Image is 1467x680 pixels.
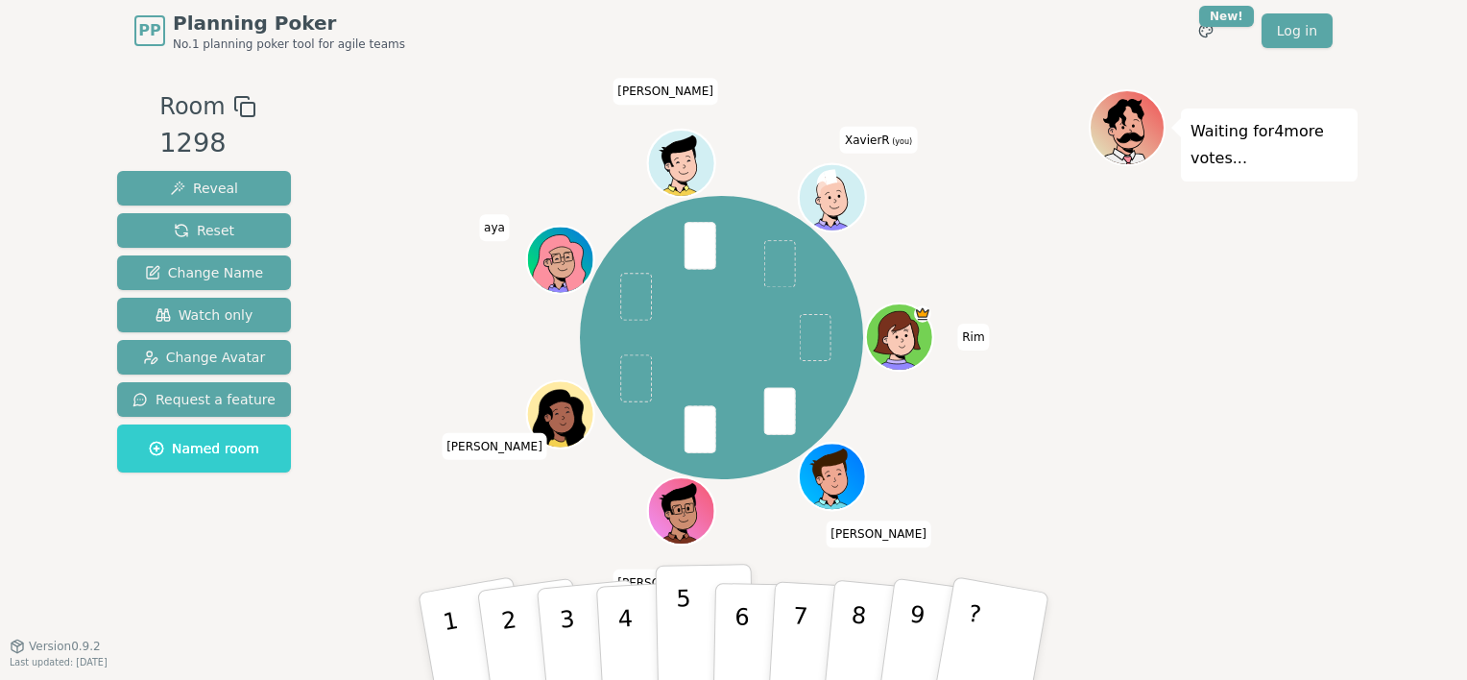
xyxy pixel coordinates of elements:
[117,382,291,417] button: Request a feature
[117,340,291,375] button: Change Avatar
[159,124,255,163] div: 1298
[117,255,291,290] button: Change Name
[10,657,108,668] span: Last updated: [DATE]
[145,263,263,282] span: Change Name
[173,10,405,36] span: Planning Poker
[117,298,291,332] button: Watch only
[143,348,266,367] span: Change Avatar
[801,166,864,230] button: Click to change your avatar
[132,390,276,409] span: Request a feature
[134,10,405,52] a: PPPlanning PokerNo.1 planning poker tool for agile teams
[890,137,913,146] span: (you)
[1262,13,1333,48] a: Log in
[117,213,291,248] button: Reset
[613,78,718,105] span: Click to change your name
[840,127,917,154] span: Click to change your name
[957,324,989,351] span: Click to change your name
[156,305,253,325] span: Watch only
[479,214,510,241] span: Click to change your name
[138,19,160,42] span: PP
[29,639,101,654] span: Version 0.9.2
[159,89,225,124] span: Room
[170,179,238,198] span: Reveal
[826,522,931,548] span: Click to change your name
[1199,6,1254,27] div: New!
[173,36,405,52] span: No.1 planning poker tool for agile teams
[117,425,291,473] button: Named room
[174,221,234,240] span: Reset
[915,305,932,323] span: Rim is the host
[442,433,547,460] span: Click to change your name
[1189,13,1223,48] button: New!
[117,171,291,206] button: Reveal
[1190,118,1348,172] p: Waiting for 4 more votes...
[10,639,101,654] button: Version0.9.2
[149,439,259,458] span: Named room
